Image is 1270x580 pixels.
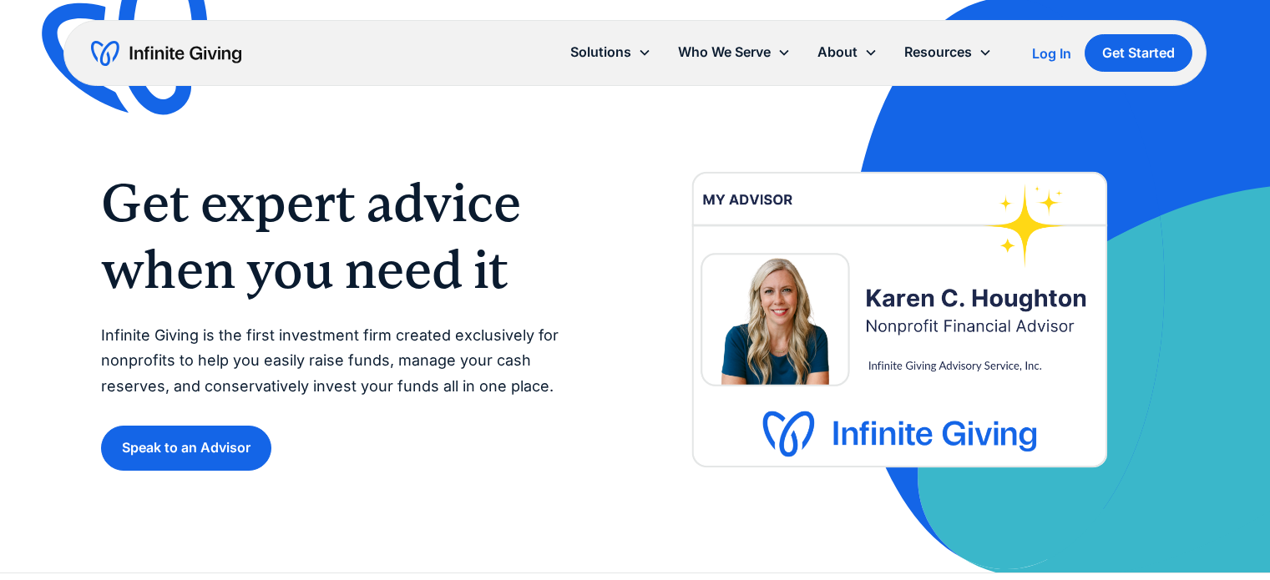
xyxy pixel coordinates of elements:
[678,41,771,63] div: Who We Serve
[557,34,665,70] div: Solutions
[1032,43,1071,63] a: Log In
[817,41,858,63] div: About
[91,40,241,67] a: home
[665,34,804,70] div: Who We Serve
[904,41,972,63] div: Resources
[1032,47,1071,60] div: Log In
[101,323,602,400] p: Infinite Giving is the first investment firm created exclusively for nonprofits to help you easil...
[891,34,1005,70] div: Resources
[101,169,602,303] h1: Get expert advice when you need it
[1085,34,1192,72] a: Get Started
[570,41,631,63] div: Solutions
[101,426,271,470] a: Speak to an Advisor
[804,34,891,70] div: About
